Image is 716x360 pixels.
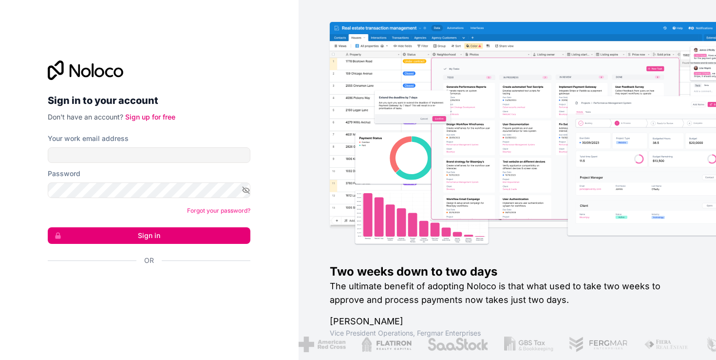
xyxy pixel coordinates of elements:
[298,337,345,352] img: /assets/american-red-cross-BAupjrZR.png
[330,315,685,328] h1: [PERSON_NAME]
[361,337,412,352] img: /assets/flatiron-C8eUkumj.png
[125,113,175,121] a: Sign up for free
[48,227,250,244] button: Sign in
[569,337,628,352] img: /assets/fergmar-CudnrXN5.png
[330,280,685,307] h2: The ultimate benefit of adopting Noloco is that what used to take two weeks to approve and proces...
[187,207,250,214] a: Forgot your password?
[144,256,154,265] span: Or
[48,147,250,163] input: Email address
[504,337,553,352] img: /assets/gbstax-C-GtDUiK.png
[330,328,685,338] h1: Vice President Operations , Fergmar Enterprises
[48,92,250,109] h2: Sign in to your account
[427,337,489,352] img: /assets/saastock-C6Zbiodz.png
[48,113,123,121] span: Don't have an account?
[48,169,80,179] label: Password
[644,337,690,352] img: /assets/fiera-fwj2N5v4.png
[48,134,129,143] label: Your work email address
[330,264,685,280] h1: Two weeks down to two days
[48,182,250,198] input: Password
